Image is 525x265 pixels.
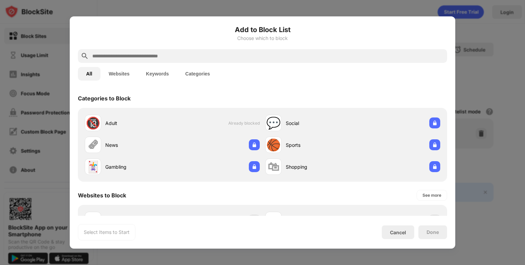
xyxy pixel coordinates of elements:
[286,120,353,127] div: Social
[78,95,131,102] div: Categories to Block
[422,192,441,199] div: See more
[84,229,130,236] div: Select Items to Start
[177,67,218,81] button: Categories
[81,52,89,60] img: search.svg
[78,36,447,41] div: Choose which to block
[228,121,260,126] span: Already blocked
[78,25,447,35] h6: Add to Block List
[105,141,172,149] div: News
[266,116,281,130] div: 💬
[105,120,172,127] div: Adult
[87,138,99,152] div: 🗞
[427,229,439,235] div: Done
[86,116,100,130] div: 🔞
[266,138,281,152] div: 🏀
[268,160,279,174] div: 🛍
[78,67,100,81] button: All
[390,229,406,235] div: Cancel
[138,67,177,81] button: Keywords
[78,192,126,199] div: Websites to Block
[86,160,100,174] div: 🃏
[105,163,172,170] div: Gambling
[286,163,353,170] div: Shopping
[100,67,138,81] button: Websites
[286,141,353,149] div: Sports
